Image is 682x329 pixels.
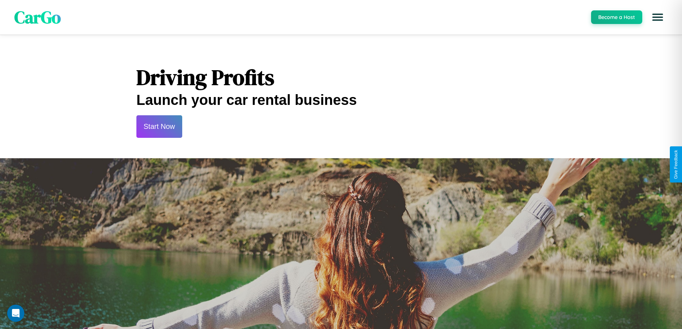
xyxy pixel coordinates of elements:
[136,115,182,138] button: Start Now
[14,5,61,29] span: CarGo
[673,150,678,179] div: Give Feedback
[648,7,668,27] button: Open menu
[7,305,24,322] div: Open Intercom Messenger
[591,10,642,24] button: Become a Host
[136,92,546,108] h2: Launch your car rental business
[136,63,546,92] h1: Driving Profits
